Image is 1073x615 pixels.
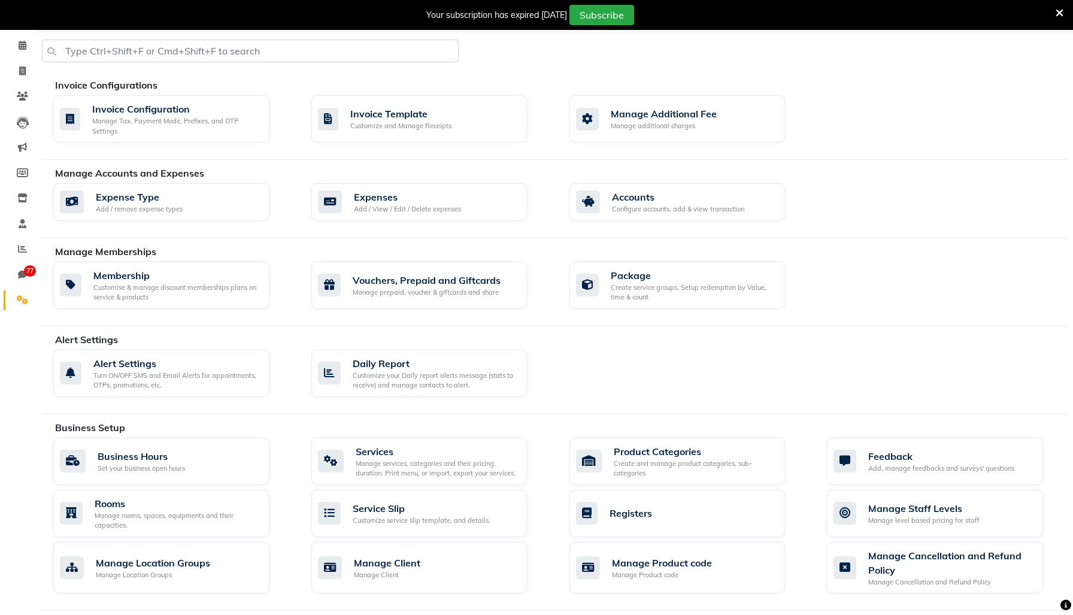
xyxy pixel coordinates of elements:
[569,262,810,309] a: PackageCreate service groups, Setup redemption by Value, time & count
[611,107,717,121] div: Manage Additional Fee
[354,556,420,570] div: Manage Client
[311,438,551,485] a: ServicesManage services, categories and their pricing, duration. Print menu, or import, export yo...
[353,356,518,371] div: Daily Report
[612,204,744,214] div: Configure accounts, add & view transaction
[868,501,980,516] div: Manage Staff Levels
[868,516,980,526] div: Manage level based pricing for staff
[611,121,717,131] div: Manage additional charges
[569,183,810,221] a: AccountsConfigure accounts, add & view transaction
[354,204,461,214] div: Add / View / Edit / Delete expenses
[610,506,652,520] div: Registers
[53,542,293,594] a: Manage Location GroupsManage Location Groups
[95,511,260,531] div: Manage rooms, spaces, equipments and their capacities.
[95,496,260,511] div: Rooms
[311,95,551,143] a: Invoice TemplateCustomize and Manage Receipts
[311,183,551,221] a: ExpensesAdd / View / Edit / Delete expenses
[93,371,260,390] div: Turn ON/OFF SMS and Email Alerts for appointments, OTPs, promotions, etc.
[353,287,501,298] div: Manage prepaid, voucher & giftcards and share
[827,438,1067,485] a: FeedbackAdd, manage feedbacks and surveys' questions
[356,459,518,478] div: Manage services, categories and their pricing, duration. Print menu, or import, export your servi...
[353,516,490,526] div: Customize service slip template, and details.
[611,268,776,283] div: Package
[92,116,260,136] div: Manage Tax, Payment Mode, Prefixes, and OTP Settings
[53,183,293,221] a: Expense TypeAdd / remove expense types
[354,190,461,204] div: Expenses
[93,356,260,371] div: Alert Settings
[353,371,518,390] div: Customize your Daily report alerts message (stats to receive) and manage contacts to alert.
[868,549,1033,577] div: Manage Cancellation and Refund Policy
[42,40,459,62] input: Type Ctrl+Shift+F or Cmd+Shift+F to search
[96,570,210,580] div: Manage Location Groups
[569,5,634,25] button: Subscribe
[53,350,293,397] a: Alert SettingsTurn ON/OFF SMS and Email Alerts for appointments, OTPs, promotions, etc.
[569,542,810,594] a: Manage Product codeManage Product code
[4,265,32,285] a: 77
[614,459,776,478] div: Create and manage product categories, sub-categories
[353,273,501,287] div: Vouchers, Prepaid and Giftcards
[92,102,260,116] div: Invoice Configuration
[96,190,183,204] div: Expense Type
[53,95,293,143] a: Invoice ConfigurationManage Tax, Payment Mode, Prefixes, and OTP Settings
[353,501,490,516] div: Service Slip
[868,463,1014,474] div: Add, manage feedbacks and surveys' questions
[98,449,185,463] div: Business Hours
[868,577,1033,587] div: Manage Cancellation and Refund Policy
[612,190,744,204] div: Accounts
[53,438,293,485] a: Business HoursSet your business open hours
[311,542,551,594] a: Manage ClientManage Client
[426,9,567,22] div: Your subscription has expired [DATE]
[569,438,810,485] a: Product CategoriesCreate and manage product categories, sub-categories
[93,283,260,302] div: Customise & manage discount memberships plans on service & products
[311,490,551,537] a: Service SlipCustomize service slip template, and details.
[354,570,420,580] div: Manage Client
[311,350,551,397] a: Daily ReportCustomize your Daily report alerts message (stats to receive) and manage contacts to ...
[53,490,293,537] a: RoomsManage rooms, spaces, equipments and their capacities.
[350,121,451,131] div: Customize and Manage Receipts
[24,265,36,277] span: 77
[96,556,210,570] div: Manage Location Groups
[827,490,1067,537] a: Manage Staff LevelsManage level based pricing for staff
[868,449,1014,463] div: Feedback
[611,283,776,302] div: Create service groups, Setup redemption by Value, time & count
[98,463,185,474] div: Set your business open hours
[93,268,260,283] div: Membership
[569,95,810,143] a: Manage Additional FeeManage additional charges
[350,107,451,121] div: Invoice Template
[614,444,776,459] div: Product Categories
[569,490,810,537] a: Registers
[96,204,183,214] div: Add / remove expense types
[356,444,518,459] div: Services
[612,570,712,580] div: Manage Product code
[53,262,293,309] a: MembershipCustomise & manage discount memberships plans on service & products
[612,556,712,570] div: Manage Product code
[827,542,1067,594] a: Manage Cancellation and Refund PolicyManage Cancellation and Refund Policy
[311,262,551,309] a: Vouchers, Prepaid and GiftcardsManage prepaid, voucher & giftcards and share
